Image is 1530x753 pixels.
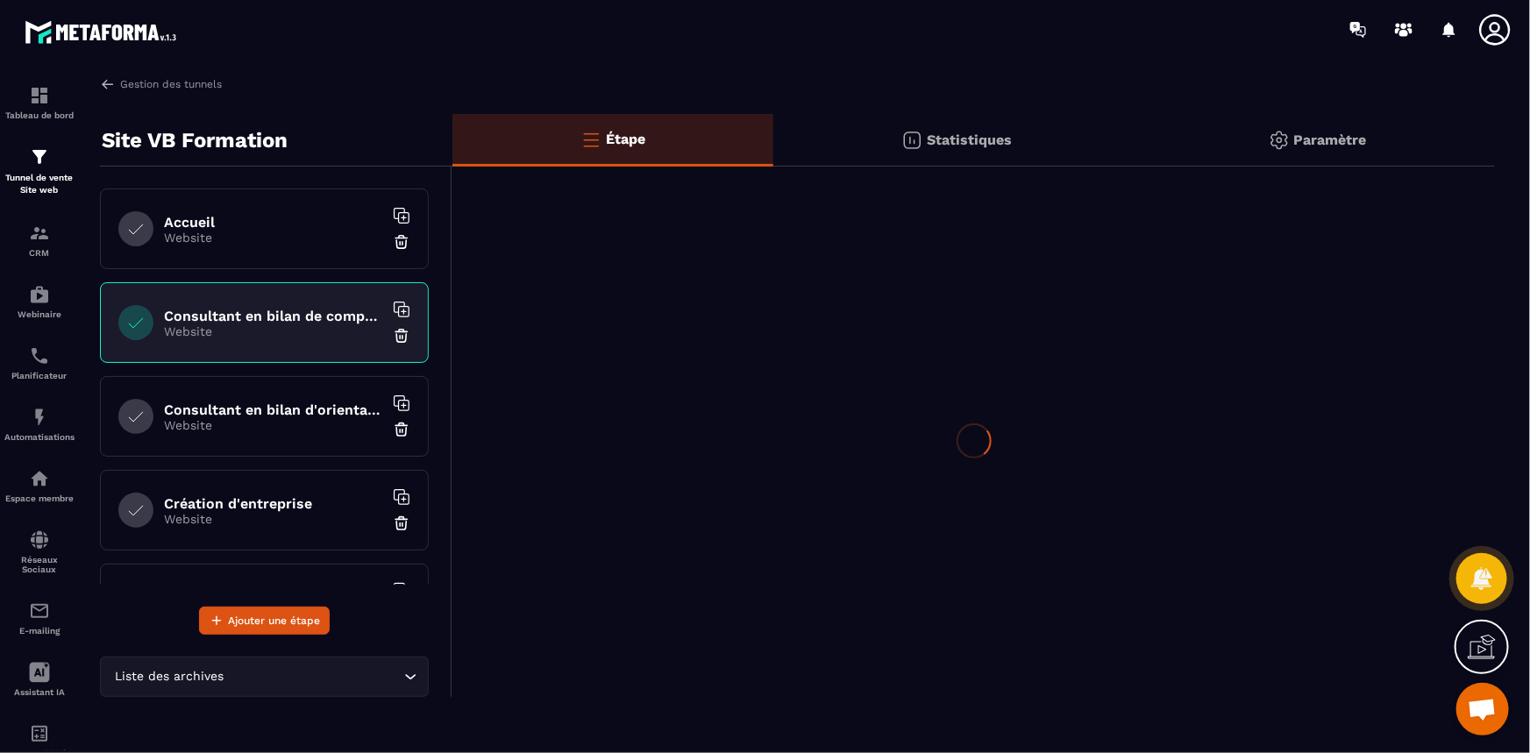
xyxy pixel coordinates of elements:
[164,512,383,526] p: Website
[100,76,116,92] img: arrow
[111,667,228,686] span: Liste des archives
[29,468,50,489] img: automations
[25,16,182,48] img: logo
[1269,130,1290,151] img: setting-gr.5f69749f.svg
[901,130,922,151] img: stats.20deebd0.svg
[393,421,410,438] img: trash
[164,214,383,231] h6: Accueil
[100,76,222,92] a: Gestion des tunnels
[4,332,75,394] a: schedulerschedulerPlanificateur
[606,131,645,147] p: Étape
[4,371,75,380] p: Planificateur
[102,123,288,158] p: Site VB Formation
[393,327,410,345] img: trash
[4,687,75,697] p: Assistant IA
[29,407,50,428] img: automations
[164,495,383,512] h6: Création d'entreprise
[4,210,75,271] a: formationformationCRM
[164,418,383,432] p: Website
[4,649,75,710] a: Assistant IA
[4,516,75,587] a: social-networksocial-networkRéseaux Sociaux
[4,394,75,455] a: automationsautomationsAutomatisations
[580,129,601,150] img: bars-o.4a397970.svg
[100,657,429,697] div: Search for option
[29,85,50,106] img: formation
[927,131,1012,148] p: Statistiques
[4,626,75,636] p: E-mailing
[4,248,75,258] p: CRM
[199,607,330,635] button: Ajouter une étape
[4,133,75,210] a: formationformationTunnel de vente Site web
[1456,683,1509,735] div: Ouvrir le chat
[164,308,383,324] h6: Consultant en bilan de compétences
[29,345,50,366] img: scheduler
[29,146,50,167] img: formation
[4,72,75,133] a: formationformationTableau de bord
[393,515,410,532] img: trash
[4,455,75,516] a: automationsautomationsEspace membre
[29,223,50,244] img: formation
[393,233,410,251] img: trash
[4,172,75,196] p: Tunnel de vente Site web
[4,587,75,649] a: emailemailE-mailing
[164,231,383,245] p: Website
[4,432,75,442] p: Automatisations
[4,309,75,319] p: Webinaire
[29,723,50,744] img: accountant
[228,667,400,686] input: Search for option
[164,401,383,418] h6: Consultant en bilan d'orientation
[29,600,50,622] img: email
[228,612,320,629] span: Ajouter une étape
[4,271,75,332] a: automationsautomationsWebinaire
[29,529,50,551] img: social-network
[4,555,75,574] p: Réseaux Sociaux
[4,110,75,120] p: Tableau de bord
[164,324,383,338] p: Website
[1294,131,1367,148] p: Paramètre
[29,284,50,305] img: automations
[4,494,75,503] p: Espace membre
